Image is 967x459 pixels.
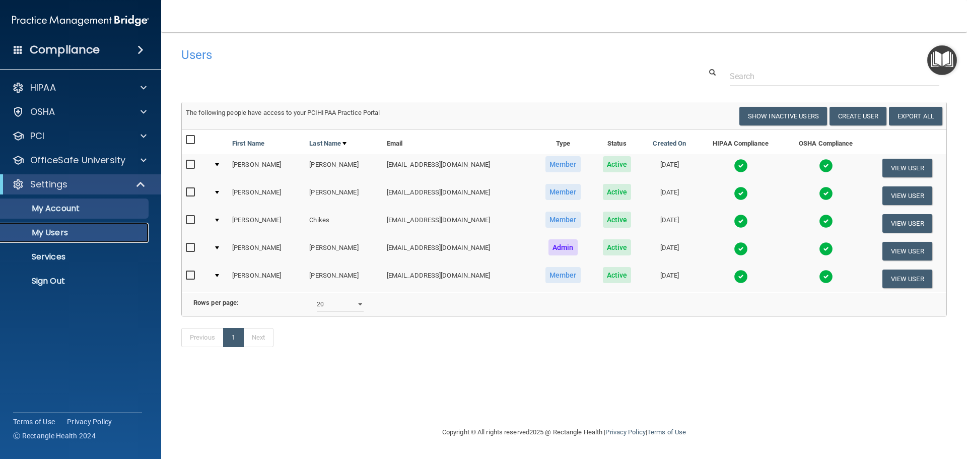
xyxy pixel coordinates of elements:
a: OSHA [12,106,147,118]
button: View User [882,242,932,260]
h4: Compliance [30,43,100,57]
iframe: Drift Widget Chat Controller [793,387,955,428]
a: Settings [12,178,146,190]
td: [EMAIL_ADDRESS][DOMAIN_NAME] [383,154,534,182]
img: tick.e7d51cea.svg [734,242,748,256]
td: [PERSON_NAME] [228,182,305,210]
span: Active [603,267,632,283]
td: [PERSON_NAME] [305,154,382,182]
p: OfficeSafe University [30,154,125,166]
img: tick.e7d51cea.svg [734,270,748,284]
p: My Account [7,204,144,214]
p: PCI [30,130,44,142]
td: [PERSON_NAME] [305,265,382,292]
a: Terms of Use [647,428,686,436]
button: View User [882,214,932,233]
a: OfficeSafe University [12,154,147,166]
th: OSHA Compliance [784,130,868,154]
span: Active [603,184,632,200]
button: Open Resource Center [927,45,957,75]
td: [EMAIL_ADDRESS][DOMAIN_NAME] [383,182,534,210]
td: [EMAIL_ADDRESS][DOMAIN_NAME] [383,210,534,237]
td: [EMAIL_ADDRESS][DOMAIN_NAME] [383,237,534,265]
p: Services [7,252,144,262]
button: Show Inactive Users [739,107,827,125]
span: Admin [548,239,578,255]
img: PMB logo [12,11,149,31]
td: [EMAIL_ADDRESS][DOMAIN_NAME] [383,265,534,292]
td: [PERSON_NAME] [228,265,305,292]
p: OSHA [30,106,55,118]
button: View User [882,270,932,288]
input: Search [730,67,939,86]
button: View User [882,186,932,205]
a: Previous [181,328,224,347]
span: Member [545,267,581,283]
th: HIPAA Compliance [698,130,784,154]
th: Email [383,130,534,154]
td: [DATE] [642,182,698,210]
th: Status [592,130,642,154]
p: Sign Out [7,276,144,286]
img: tick.e7d51cea.svg [819,186,833,201]
td: [PERSON_NAME] [305,237,382,265]
a: Created On [653,138,686,150]
a: Export All [889,107,942,125]
b: Rows per page: [193,299,239,306]
p: HIPAA [30,82,56,94]
a: Privacy Policy [605,428,645,436]
span: Active [603,239,632,255]
td: [DATE] [642,210,698,237]
img: tick.e7d51cea.svg [734,186,748,201]
span: Active [603,156,632,172]
img: tick.e7d51cea.svg [734,159,748,173]
button: View User [882,159,932,177]
a: HIPAA [12,82,147,94]
a: 1 [223,328,244,347]
span: Member [545,184,581,200]
img: tick.e7d51cea.svg [819,214,833,228]
a: First Name [232,138,264,150]
button: Create User [830,107,886,125]
a: Privacy Policy [67,417,112,427]
td: [DATE] [642,265,698,292]
span: Member [545,212,581,228]
img: tick.e7d51cea.svg [819,159,833,173]
td: [PERSON_NAME] [228,154,305,182]
p: Settings [30,178,67,190]
td: [PERSON_NAME] [228,210,305,237]
span: Member [545,156,581,172]
td: [PERSON_NAME] [305,182,382,210]
h4: Users [181,48,621,61]
td: Chikes [305,210,382,237]
span: The following people have access to your PCIHIPAA Practice Portal [186,109,380,116]
td: [PERSON_NAME] [228,237,305,265]
span: Ⓒ Rectangle Health 2024 [13,431,96,441]
a: Next [243,328,273,347]
a: Terms of Use [13,417,55,427]
a: PCI [12,130,147,142]
p: My Users [7,228,144,238]
img: tick.e7d51cea.svg [819,242,833,256]
img: tick.e7d51cea.svg [734,214,748,228]
a: Last Name [309,138,347,150]
img: tick.e7d51cea.svg [819,270,833,284]
td: [DATE] [642,154,698,182]
td: [DATE] [642,237,698,265]
span: Active [603,212,632,228]
div: Copyright © All rights reserved 2025 @ Rectangle Health | | [380,416,748,448]
th: Type [534,130,592,154]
